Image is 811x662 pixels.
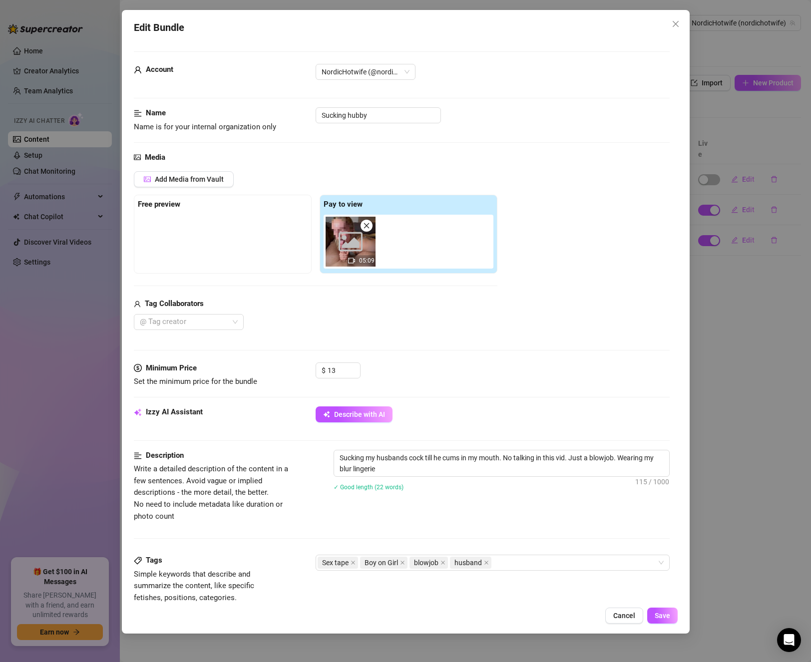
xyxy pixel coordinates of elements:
span: close [363,222,370,229]
span: Add Media from Vault [155,175,224,183]
span: Save [654,612,670,620]
strong: Name [146,108,166,117]
span: close [400,560,405,565]
span: Close [667,20,683,28]
span: close [440,560,445,565]
button: Cancel [605,608,643,624]
span: Describe with AI [334,410,385,418]
span: video-camera [348,257,355,264]
span: user [134,298,141,310]
strong: Free preview [138,200,180,209]
strong: Description [146,451,184,460]
span: close [671,20,679,28]
span: Edit Bundle [134,20,184,35]
span: blowjob [409,557,448,569]
strong: Media [145,153,165,162]
span: Set the minimum price for the bundle [134,377,257,386]
span: picture [144,176,151,183]
span: blowjob [414,557,438,568]
span: Sex tape [318,557,358,569]
span: Sex tape [322,557,349,568]
span: NordicHotwife (@nordichotwife) [322,64,409,79]
span: align-left [134,450,142,462]
span: Write a detailed description of the content in a few sentences. Avoid vague or implied descriptio... [134,464,288,520]
span: Boy on Girl [365,557,398,568]
span: husband [454,557,482,568]
span: tag [134,557,142,565]
strong: Pay to view [324,200,363,209]
span: Boy on Girl [360,557,407,569]
strong: Tag Collaborators [145,299,204,308]
button: Add Media from Vault [134,171,234,187]
span: dollar [134,362,142,374]
span: user [134,64,142,76]
span: close [484,560,489,565]
span: 05:09 [359,257,375,264]
textarea: Sucking my husbands cock till he cums in my mouth. No talking in this vid. Just a blowjob. Wearin... [334,450,669,476]
button: Close [667,16,683,32]
div: 05:09 [326,217,376,267]
div: Open Intercom Messenger [777,628,801,652]
button: Save [647,608,677,624]
span: align-left [134,107,142,119]
span: husband [450,557,491,569]
span: Cancel [613,612,635,620]
strong: Minimum Price [146,363,197,372]
span: close [351,560,356,565]
span: Simple keywords that describe and summarize the content, like specific fetishes, positions, categ... [134,570,254,602]
span: Name is for your internal organization only [134,122,276,131]
strong: Account [146,65,173,74]
strong: Izzy AI Assistant [146,407,203,416]
span: ✓ Good length (22 words) [334,484,404,491]
strong: Tags [146,556,162,565]
input: Enter a name [316,107,441,123]
span: picture [134,152,141,164]
button: Describe with AI [316,406,393,422]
